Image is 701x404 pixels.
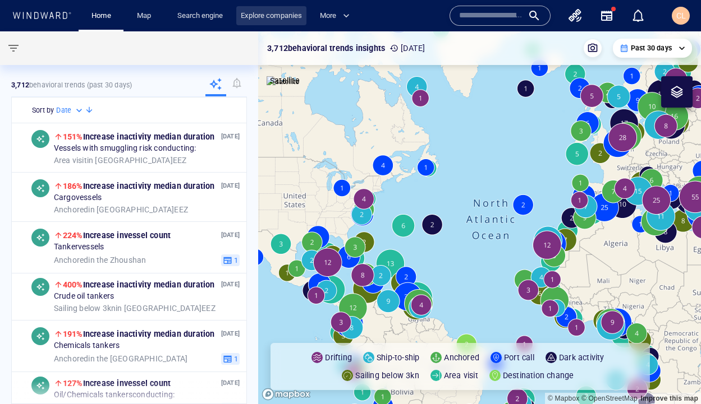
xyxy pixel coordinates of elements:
[11,81,29,89] strong: 3,712
[320,10,350,22] span: More
[54,155,87,164] span: Area visit
[63,329,83,338] span: 191%
[54,242,104,252] span: Tanker vessels
[54,193,102,203] span: Cargo vessels
[653,354,693,396] iframe: Chat
[54,143,196,154] span: Vessels with smuggling risk conducting:
[54,255,146,265] span: in the Zhoushan
[32,105,54,116] h6: Sort by
[63,182,215,191] span: Increase in activity median duration
[54,341,120,351] span: Chemicals tankers
[640,394,698,402] a: Map feedback
[236,6,306,26] a: Explore companies
[315,6,359,26] button: More
[54,155,187,165] span: in [GEOGRAPHIC_DATA] EEZ
[63,329,215,338] span: Increase in activity median duration
[63,231,171,240] span: Increase in vessel count
[232,255,238,265] span: 1
[221,378,240,388] p: [DATE]
[221,254,240,266] button: 1
[63,132,83,141] span: 151%
[54,291,114,301] span: Crude oil tankers
[267,76,300,87] img: satellite
[221,230,240,240] p: [DATE]
[87,6,116,26] a: Home
[581,394,638,402] a: OpenStreetMap
[63,379,83,388] span: 127%
[503,369,574,382] p: Destination change
[221,180,240,191] p: [DATE]
[559,351,604,364] p: Dark activity
[11,80,132,90] p: behavioral trends (Past 30 days)
[620,43,685,53] div: Past 30 days
[631,43,672,53] p: Past 30 days
[63,231,83,240] span: 224%
[221,328,240,339] p: [DATE]
[325,351,352,364] p: Drifting
[355,369,419,382] p: Sailing below 3kn
[267,41,385,55] p: 3,712 behavioral trends insights
[63,280,215,289] span: Increase in activity median duration
[262,388,311,401] a: Mapbox logo
[54,205,188,215] span: in [GEOGRAPHIC_DATA] EEZ
[63,280,83,289] span: 400%
[232,354,238,364] span: 1
[132,6,159,26] a: Map
[56,105,71,116] h6: Date
[221,352,240,365] button: 1
[63,182,83,191] span: 186%
[128,6,164,26] button: Map
[54,303,116,312] span: Sailing below 3kn
[63,132,215,141] span: Increase in activity median duration
[504,351,534,364] p: Port call
[377,351,419,364] p: Ship-to-ship
[83,6,119,26] button: Home
[173,6,227,26] a: Search engine
[258,31,701,404] canvas: Map
[444,351,479,364] p: Anchored
[221,131,240,142] p: [DATE]
[548,394,579,402] a: Mapbox
[54,205,89,213] span: Anchored
[63,379,171,388] span: Increase in vessel count
[56,105,85,116] div: Date
[444,369,478,382] p: Area visit
[54,354,89,363] span: Anchored
[54,255,89,264] span: Anchored
[676,11,686,20] span: CL
[390,41,425,55] p: [DATE]
[270,74,300,87] p: Satellite
[221,279,240,290] p: [DATE]
[670,4,692,27] button: CL
[54,354,187,364] span: in the [GEOGRAPHIC_DATA]
[631,9,645,22] div: Notification center
[54,303,216,313] span: in [GEOGRAPHIC_DATA] EEZ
